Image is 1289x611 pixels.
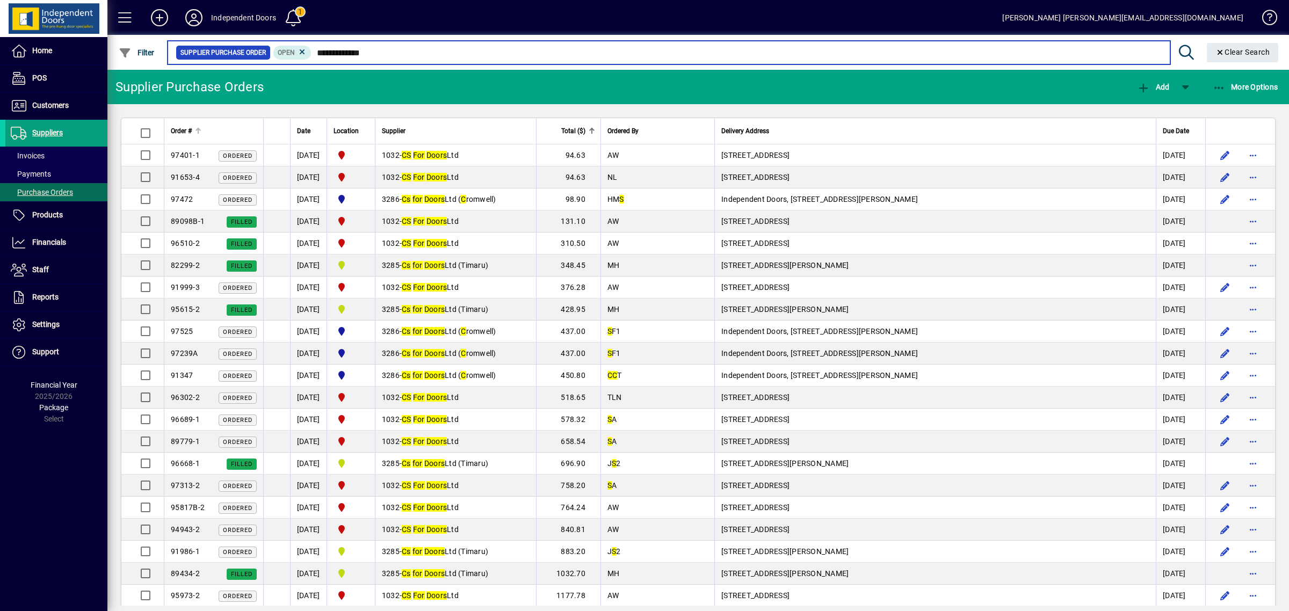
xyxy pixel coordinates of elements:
button: Edit [1216,279,1234,296]
em: C [402,349,407,358]
td: 437.00 [536,343,600,365]
em: s [407,195,410,203]
span: 96510-2 [171,239,200,248]
div: Supplier [382,125,530,137]
span: Ordered By [607,125,639,137]
em: S [407,415,411,424]
td: [DATE] [1156,409,1205,431]
button: Edit [1216,477,1234,494]
em: Doors [426,393,447,402]
span: 1032 [382,239,400,248]
span: Ordered [223,417,252,424]
td: [DATE] [290,166,327,188]
em: Doors [426,415,447,424]
span: 3286 [382,327,400,336]
em: s [407,349,410,358]
span: MH [607,305,620,314]
a: Home [5,38,107,64]
span: Christchurch [334,215,368,228]
button: Edit [1216,433,1234,450]
em: For [413,217,425,226]
td: 518.65 [536,387,600,409]
a: POS [5,65,107,92]
div: Due Date [1163,125,1199,137]
span: Supplier Purchase Order [180,47,266,58]
button: More options [1244,433,1262,450]
em: s [407,261,410,270]
td: - [375,188,536,210]
span: Ltd [402,415,459,424]
span: Filled [231,219,252,226]
span: Filled [231,263,252,270]
td: - [375,387,536,409]
em: For [413,151,425,159]
em: C [461,195,466,203]
button: More options [1244,389,1262,406]
td: [STREET_ADDRESS] [714,387,1156,409]
span: Ordered [223,197,252,203]
td: [DATE] [290,210,327,232]
em: Doors [426,283,447,292]
a: Settings [5,311,107,338]
em: C [402,415,407,424]
span: AW [607,217,619,226]
td: [STREET_ADDRESS] [714,210,1156,232]
button: More options [1244,257,1262,274]
em: C [607,371,612,380]
em: Doors [424,349,445,358]
button: Edit [1216,411,1234,428]
div: Ordered By [607,125,708,137]
span: Ordered [223,351,252,358]
span: 3286 [382,195,400,203]
span: Timaru [334,303,368,316]
button: Edit [1216,323,1234,340]
td: [STREET_ADDRESS] [714,277,1156,299]
a: Payments [5,165,107,183]
td: Independent Doors, [STREET_ADDRESS][PERSON_NAME] [714,365,1156,387]
span: POS [32,74,47,82]
button: Clear [1207,43,1279,62]
span: Cromwell Central Otago [334,325,368,338]
td: [DATE] [1156,365,1205,387]
em: C [461,371,466,380]
span: Open [278,49,295,56]
span: Ordered [223,174,252,181]
mat-chip: Completion Status: Open [273,46,312,60]
span: Ltd ( romwell) [402,371,496,380]
span: Cromwell Central Otago [334,369,368,382]
span: Products [32,210,63,219]
td: Independent Doors, [STREET_ADDRESS][PERSON_NAME] [714,188,1156,210]
em: C [402,173,407,181]
span: Ltd [402,217,459,226]
em: for [412,305,423,314]
span: Ltd ( romwell) [402,195,496,203]
td: [DATE] [1156,210,1205,232]
span: 96302-2 [171,393,200,402]
span: Filled [231,241,252,248]
a: Purchase Orders [5,183,107,201]
span: Ltd [402,151,459,159]
button: More options [1244,279,1262,296]
span: Ltd ( romwell) [402,327,496,336]
td: 578.32 [536,409,600,431]
button: Edit [1216,499,1234,516]
td: - [375,299,536,321]
span: Add [1137,83,1169,91]
td: [DATE] [1156,188,1205,210]
span: Ltd ( romwell) [402,349,496,358]
em: S [619,195,624,203]
td: [DATE] [290,232,327,254]
td: [STREET_ADDRESS][PERSON_NAME] [714,254,1156,277]
td: [DATE] [290,277,327,299]
td: - [375,210,536,232]
button: Edit [1216,147,1234,164]
span: 1032 [382,283,400,292]
td: - [375,166,536,188]
a: Staff [5,257,107,283]
td: 348.45 [536,254,600,277]
span: Support [32,347,59,356]
td: [DATE] [1156,387,1205,409]
em: For [413,415,425,424]
a: Financials [5,229,107,256]
div: Independent Doors [211,9,276,26]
